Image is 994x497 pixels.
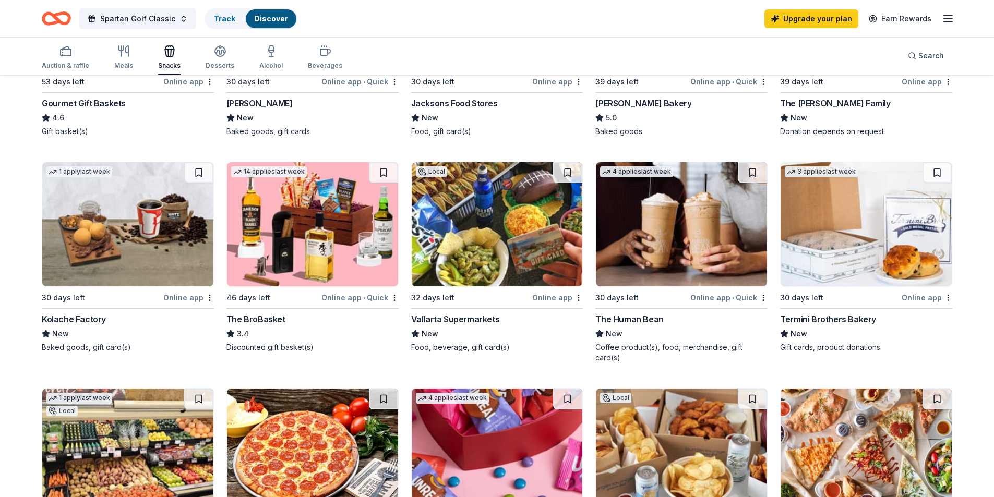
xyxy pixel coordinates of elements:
[690,291,768,304] div: Online app Quick
[237,328,249,340] span: 3.4
[902,75,952,88] div: Online app
[79,8,196,29] button: Spartan Golf Classic
[606,112,617,124] span: 5.0
[412,162,583,286] img: Image for Vallarta Supermarkets
[158,62,181,70] div: Snacks
[163,291,214,304] div: Online app
[532,75,583,88] div: Online app
[780,126,952,137] div: Donation depends on request
[226,97,293,110] div: [PERSON_NAME]
[863,9,938,28] a: Earn Rewards
[42,6,71,31] a: Home
[321,75,399,88] div: Online app Quick
[42,97,126,110] div: Gourmet Gift Baskets
[411,76,454,88] div: 30 days left
[780,342,952,353] div: Gift cards, product donations
[163,75,214,88] div: Online app
[780,76,823,88] div: 39 days left
[42,313,106,325] div: Kolache Factory
[411,292,454,304] div: 32 days left
[595,292,639,304] div: 30 days left
[690,75,768,88] div: Online app Quick
[321,291,399,304] div: Online app Quick
[363,294,365,302] span: •
[226,126,399,137] div: Baked goods, gift cards
[532,291,583,304] div: Online app
[42,126,214,137] div: Gift basket(s)
[606,328,622,340] span: New
[42,162,213,286] img: Image for Kolache Factory
[42,162,214,353] a: Image for Kolache Factory1 applylast week30 days leftOnline appKolache FactoryNewBaked goods, gif...
[732,294,734,302] span: •
[226,162,399,353] a: Image for The BroBasket14 applieslast week46 days leftOnline app•QuickThe BroBasket3.4Discounted ...
[764,9,858,28] a: Upgrade your plan
[780,162,952,353] a: Image for Termini Brothers Bakery3 applieslast week30 days leftOnline appTermini Brothers BakeryN...
[595,342,768,363] div: Coffee product(s), food, merchandise, gift card(s)
[411,126,583,137] div: Food, gift card(s)
[205,8,297,29] button: TrackDiscover
[42,41,89,75] button: Auction & raffle
[42,62,89,70] div: Auction & raffle
[595,97,691,110] div: [PERSON_NAME] Bakery
[781,162,952,286] img: Image for Termini Brothers Bakery
[114,62,133,70] div: Meals
[214,14,235,23] a: Track
[902,291,952,304] div: Online app
[411,97,498,110] div: Jacksons Food Stores
[259,62,283,70] div: Alcohol
[46,406,78,416] div: Local
[416,166,447,177] div: Local
[363,78,365,86] span: •
[780,292,823,304] div: 30 days left
[52,112,64,124] span: 4.6
[231,166,307,177] div: 14 applies last week
[226,292,270,304] div: 46 days left
[227,162,398,286] img: Image for The BroBasket
[791,112,807,124] span: New
[596,162,767,286] img: Image for The Human Bean
[785,166,858,177] div: 3 applies last week
[226,76,270,88] div: 30 days left
[595,162,768,363] a: Image for The Human Bean4 applieslast week30 days leftOnline app•QuickThe Human BeanNewCoffee pro...
[114,41,133,75] button: Meals
[254,14,288,23] a: Discover
[411,162,583,353] a: Image for Vallarta SupermarketsLocal32 days leftOnline appVallarta SupermarketsNewFood, beverage,...
[206,62,234,70] div: Desserts
[42,292,85,304] div: 30 days left
[237,112,254,124] span: New
[600,393,631,403] div: Local
[780,97,890,110] div: The [PERSON_NAME] Family
[46,166,112,177] div: 1 apply last week
[422,328,438,340] span: New
[206,41,234,75] button: Desserts
[158,41,181,75] button: Snacks
[226,342,399,353] div: Discounted gift basket(s)
[595,313,663,325] div: The Human Bean
[259,41,283,75] button: Alcohol
[52,328,69,340] span: New
[791,328,807,340] span: New
[422,112,438,124] span: New
[780,313,876,325] div: Termini Brothers Bakery
[732,78,734,86] span: •
[600,166,673,177] div: 4 applies last week
[42,342,214,353] div: Baked goods, gift card(s)
[595,76,639,88] div: 39 days left
[918,50,944,62] span: Search
[595,126,768,137] div: Baked goods
[411,342,583,353] div: Food, beverage, gift card(s)
[308,41,342,75] button: Beverages
[416,393,489,404] div: 4 applies last week
[411,313,500,325] div: Vallarta Supermarkets
[42,76,85,88] div: 53 days left
[46,393,112,404] div: 1 apply last week
[900,45,952,66] button: Search
[100,13,175,25] span: Spartan Golf Classic
[308,62,342,70] div: Beverages
[226,313,285,325] div: The BroBasket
